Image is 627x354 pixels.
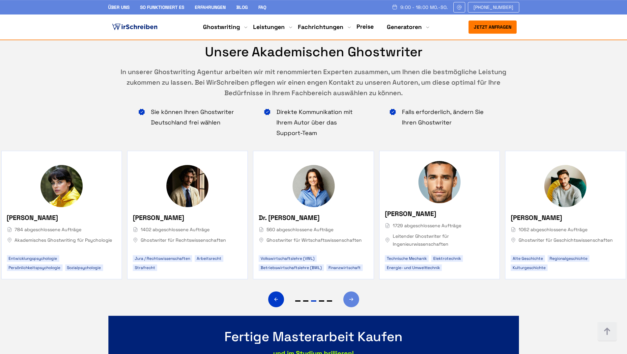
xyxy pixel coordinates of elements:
[385,208,436,219] span: [PERSON_NAME]
[548,255,589,262] li: Regionalgeschichte
[327,264,363,271] li: Finanzwirtschaft
[511,264,548,271] li: Kulturgeschichte
[343,291,359,307] div: Next slide
[379,151,500,279] div: 4 / 5
[133,212,184,223] span: [PERSON_NAME]
[356,23,374,30] a: Preise
[140,4,184,10] a: So funktioniert es
[385,255,429,262] li: Technische Mechanik
[236,4,248,10] a: Blog
[292,165,334,207] img: Dr. Anna-Lena Schröder
[108,67,519,98] div: In unserer Ghostwriting Agentur arbeiten wir mit renommierten Experten zusammen, um Ihnen die bes...
[166,165,209,207] img: Prof. Dr. Markus Steinbach
[195,255,223,262] li: Arbeitsrecht
[511,236,620,244] span: Ghostwriter für Geschichtswissenschaften
[259,236,368,244] span: Ghostwriter für Wirtschaftswissenschaften
[7,255,59,262] li: Entwicklungspsychologie
[7,264,62,271] li: Persönlichkeitspsychologie
[127,151,248,279] div: 2 / 5
[259,255,317,262] li: Volkswirtschaftslehre (VWL)
[473,5,514,10] span: [PHONE_NUMBER]
[431,255,463,262] li: Elektrotechnik
[259,226,368,233] span: 560 abgeschlossene Aufträge
[65,264,103,271] li: Sozialpsychologie
[298,23,343,31] a: Fachrichtungen
[170,44,457,60] h2: Unsere akademischen Ghostwriter
[511,212,562,223] span: [PERSON_NAME]
[468,2,519,13] a: [PHONE_NUMBER]
[133,255,192,262] li: Jura / Rechtswissenschaften
[511,255,545,262] li: Alte Geschichte
[327,300,332,302] span: Go to slide 5
[387,23,422,31] a: Generatoren
[264,107,363,138] li: Direkte Kommunikation mit Ihrem Autor über das Support-Team
[385,264,442,271] li: Energie- und Umwelttechnik
[1,151,122,279] div: 1 / 5
[119,329,509,345] div: Fertige Masterarbeit kaufen
[108,4,129,10] a: Über uns
[400,5,448,10] span: 9:00 - 18:00 Mo.-So.
[139,107,238,138] li: Sie können Ihren Ghostwriter Deutschland frei wählen
[295,300,300,302] span: Go to slide 1
[319,300,324,302] span: Go to slide 4
[469,20,517,34] button: Jetzt anfragen
[597,322,617,341] img: button top
[385,222,494,230] span: 1729 abgeschlossene Aufträge
[133,236,242,244] span: Ghostwriter für Rechtswissenschaften
[258,4,266,10] a: FAQ
[7,212,58,223] span: [PERSON_NAME]
[392,4,398,10] img: Schedule
[111,22,159,32] img: logo ghostwriter-österreich
[268,291,284,307] div: Previous slide
[544,165,586,207] img: Dr. Thomas Richter
[511,226,620,233] span: 1062 abgeschlossene Aufträge
[7,236,116,244] span: Akademisches Ghostwriting für Psychologie
[456,5,462,10] img: Email
[41,165,83,207] img: Dr. Laura Müller
[385,232,494,248] span: Leitender Ghostwriter für Ingenieurwissenschaften
[253,23,285,31] a: Leistungen
[390,107,489,138] li: Falls erforderlich, ändern Sie Ihren Ghostwriter
[311,300,316,302] span: Go to slide 3
[195,4,226,10] a: Erfahrungen
[253,151,374,279] div: 3 / 5
[418,161,461,203] img: Dr. Felix Neumann
[203,23,240,31] a: Ghostwriting
[259,212,320,223] span: Dr. [PERSON_NAME]
[133,226,242,233] span: 1402 abgeschlossene Aufträge
[133,264,157,271] li: Strafrecht
[7,226,116,233] span: 784 abgeschlossene Aufträge
[259,264,324,271] li: Betriebswirtschaftslehre (BWL)
[505,151,626,279] div: 5 / 5
[303,300,308,302] span: Go to slide 2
